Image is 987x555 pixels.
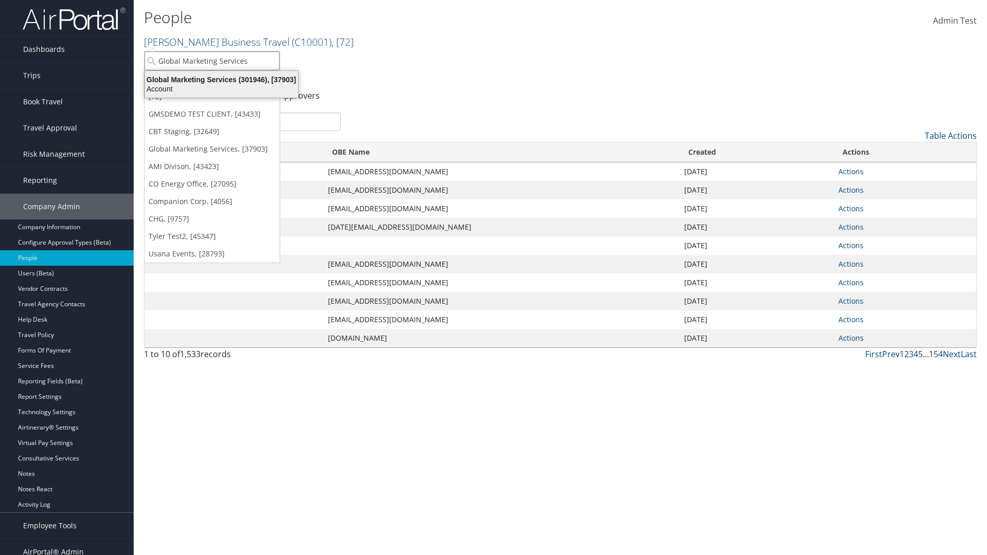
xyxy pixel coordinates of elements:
span: Company Admin [23,194,80,219]
a: 3 [909,348,913,360]
th: Created: activate to sort column ascending [679,142,833,162]
span: Admin Test [933,15,977,26]
a: Next [943,348,961,360]
a: Actions [838,222,864,232]
a: Actions [838,240,864,250]
div: Account [139,84,304,94]
a: CHG, [9757] [144,210,280,228]
a: 1 [900,348,904,360]
td: [DATE] [679,255,833,273]
span: Reporting [23,168,57,193]
td: [EMAIL_ADDRESS][DOMAIN_NAME] [323,273,679,292]
td: [DATE] [679,310,833,329]
th: OBE Name: activate to sort column ascending [323,142,679,162]
a: Actions [838,314,864,324]
td: [DATE] [679,181,833,199]
td: [EMAIL_ADDRESS][DOMAIN_NAME] [323,310,679,329]
a: Companion Corp, [4056] [144,193,280,210]
a: [PERSON_NAME] Business Travel [144,35,354,49]
a: Tyler Test2, [45347] [144,228,280,245]
td: [DATE] [679,273,833,292]
a: Actions [838,333,864,343]
a: 4 [913,348,918,360]
td: [DATE] [679,199,833,218]
a: CBT Staging, [32649] [144,123,280,140]
a: Actions [838,277,864,287]
a: Table Actions [925,130,977,141]
span: , [ 72 ] [332,35,354,49]
td: [DATE] [679,162,833,181]
div: 1 to 10 of records [144,348,341,365]
span: Risk Management [23,141,85,167]
a: Last [961,348,977,360]
td: [EMAIL_ADDRESS][DOMAIN_NAME] [323,292,679,310]
a: Actions [838,185,864,195]
td: [DATE][EMAIL_ADDRESS][DOMAIN_NAME] [323,218,679,236]
a: Actions [838,166,864,176]
h1: People [144,7,699,28]
a: CO Energy Office, [27095] [144,175,280,193]
span: … [923,348,929,360]
td: [DOMAIN_NAME] [323,329,679,347]
div: Global Marketing Services (301946), [37903] [139,75,304,84]
a: Usana Events, [28793] [144,245,280,263]
span: Trips [23,63,41,88]
td: [EMAIL_ADDRESS][DOMAIN_NAME] [323,199,679,218]
a: Actions [838,296,864,306]
td: [DATE] [679,329,833,347]
a: 2 [904,348,909,360]
a: Actions [838,203,864,213]
a: Actions [838,259,864,269]
span: ( C10001 ) [292,35,332,49]
a: 154 [929,348,943,360]
a: GMSDEMO TEST CLIENT, [43433] [144,105,280,123]
input: Search Accounts [144,51,280,70]
span: Book Travel [23,89,63,115]
td: [EMAIL_ADDRESS][DOMAIN_NAME] [323,181,679,199]
td: [EMAIL_ADDRESS][DOMAIN_NAME] [323,162,679,181]
td: [EMAIL_ADDRESS][DOMAIN_NAME] [323,255,679,273]
td: [DATE] [679,236,833,255]
td: [DATE] [679,218,833,236]
img: airportal-logo.png [23,7,125,31]
span: 1,533 [180,348,200,360]
a: First [865,348,882,360]
a: Approvers [279,90,320,101]
a: 5 [918,348,923,360]
a: AMI Divison, [43423] [144,158,280,175]
th: Actions [833,142,976,162]
span: Employee Tools [23,513,77,539]
a: Prev [882,348,900,360]
span: Travel Approval [23,115,77,141]
span: Dashboards [23,36,65,62]
a: Global Marketing Services, [37903] [144,140,280,158]
a: Admin Test [933,5,977,37]
td: [DATE] [679,292,833,310]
